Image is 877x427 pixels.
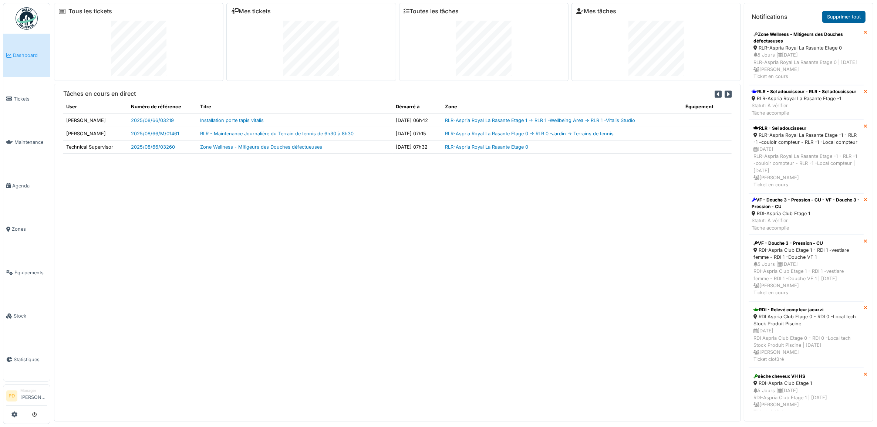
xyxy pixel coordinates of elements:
a: RLR - Sel adoucisseur - RLR - Sel adoucisseur RLR-Aspria Royal La Rasante Etage -1 Statut: À véri... [749,85,864,120]
td: [PERSON_NAME] [63,113,128,127]
div: [DATE] RDI Aspria Club Etage 0 - RDI 0 -Local tech Stock Produit Piscine | [DATE] [PERSON_NAME] T... [753,327,859,363]
a: VF - Douche 3 - Pression - CU - VF - Douche 3 - Pression - CU RDI-Aspria Club Etage 1 Statut: À v... [749,193,864,235]
span: Dashboard [13,52,47,59]
a: Toutes les tâches [404,8,459,15]
a: Zones [3,207,50,251]
th: Démarré à [393,100,442,113]
div: Statut: À vérifier Tâche accomplie [752,217,861,231]
a: Supprimer tout [822,11,866,23]
th: Zone [442,100,683,113]
a: RLR - Sel adoucisseur RLR-Aspria Royal La Rasante Etage -1 - RLR -1 -couloir compteur - RLR -1 -L... [749,120,864,194]
div: [DATE] RLR-Aspria Royal La Rasante Etage -1 - RLR -1 -couloir compteur - RLR -1 -Local compteur |... [753,146,859,188]
a: Agenda [3,164,50,208]
a: RLR-Aspria Royal La Rasante Etage 0 [445,144,528,150]
div: VF - Douche 3 - Pression - CU - VF - Douche 3 - Pression - CU [752,197,861,210]
a: Zone Wellness - Mitigeurs des Douches défectueuses RLR-Aspria Royal La Rasante Etage 0 5 Jours |[... [749,26,864,85]
a: RDI - Relevé compteur jacuzzi RDI Aspria Club Etage 0 - RDI 0 -Local tech Stock Produit Piscine [... [749,301,864,368]
div: RDI-Aspria Club Etage 1 [752,210,861,217]
a: Mes tickets [231,8,271,15]
span: Équipements [14,269,47,276]
img: Badge_color-CXgf-gQk.svg [16,7,38,30]
a: Statistiques [3,338,50,382]
a: RLR-Aspria Royal La Rasante Etage 0 -> RLR 0 -Jardin -> Terrains de tennis [445,131,614,136]
div: sèche cheveux VH HS [753,373,859,380]
a: sèche cheveux VH HS RDI-Aspria Club Etage 1 5 Jours |[DATE]RDI-Aspria Club Etage 1 | [DATE] [PERS... [749,368,864,420]
div: 5 Jours | [DATE] RDI-Aspria Club Etage 1 | [DATE] [PERSON_NAME] Ticket clotûré [753,387,859,416]
a: Équipements [3,251,50,295]
span: Tickets [14,95,47,102]
div: RDI-Aspria Club Etage 1 - RDI 1 -vestiare femme - RDI 1 -Douche VF 1 [753,247,859,261]
div: RLR-Aspria Royal La Rasante Etage -1 - RLR -1 -couloir compteur - RLR -1 -Local compteur [753,132,859,146]
a: Maintenance [3,121,50,164]
th: Titre [197,100,393,113]
a: Zone Wellness - Mitigeurs des Douches défectueuses [200,144,322,150]
li: PD [6,390,17,401]
td: Technical Supervisor [63,140,128,153]
a: 2025/08/66/M/01461 [131,131,179,136]
div: 5 Jours | [DATE] RDI-Aspria Club Etage 1 - RDI 1 -vestiare femme - RDI 1 -Douche VF 1 | [DATE] [P... [753,261,859,296]
td: [DATE] 07h32 [393,140,442,153]
a: VF - Douche 3 - Pression - CU RDI-Aspria Club Etage 1 - RDI 1 -vestiare femme - RDI 1 -Douche VF ... [749,235,864,301]
a: RLR - Maintenance Journalière du Terrain de tennis de 6h30 à 8h30 [200,131,354,136]
div: RDI - Relevé compteur jacuzzi [753,306,859,313]
div: VF - Douche 3 - Pression - CU [753,240,859,247]
div: RLR-Aspria Royal La Rasante Etage 0 [753,44,859,51]
div: 5 Jours | [DATE] RLR-Aspria Royal La Rasante Etage 0 | [DATE] [PERSON_NAME] Ticket en cours [753,51,859,80]
span: Stock [14,312,47,319]
td: [PERSON_NAME] [63,127,128,140]
h6: Tâches en cours en direct [63,90,136,97]
span: Zones [12,226,47,233]
th: Numéro de référence [128,100,198,113]
span: Maintenance [14,139,47,146]
div: RDI-Aspria Club Etage 1 [753,380,859,387]
a: Mes tâches [576,8,616,15]
div: RLR - Sel adoucisseur [753,125,859,132]
a: 2025/08/66/03260 [131,144,175,150]
td: [DATE] 07h15 [393,127,442,140]
td: [DATE] 06h42 [393,113,442,127]
a: Tickets [3,77,50,121]
span: translation missing: fr.shared.user [66,104,77,109]
span: Agenda [12,182,47,189]
th: Équipement [682,100,732,113]
h6: Notifications [752,13,787,20]
a: RLR-Aspria Royal La Rasante Etage 1 -> RLR 1 -Wellbeing Area -> RLR 1 -Vitalis Studio [445,118,635,123]
div: Manager [20,388,47,393]
div: RLR - Sel adoucisseur - RLR - Sel adoucisseur [752,88,856,95]
a: Dashboard [3,34,50,77]
a: Installation porte tapis vitalis [200,118,264,123]
a: Stock [3,294,50,338]
div: Statut: À vérifier Tâche accomplie [752,102,856,116]
a: PD Manager[PERSON_NAME] [6,388,47,406]
a: 2025/08/66/03219 [131,118,174,123]
div: Zone Wellness - Mitigeurs des Douches défectueuses [753,31,859,44]
div: RDI Aspria Club Etage 0 - RDI 0 -Local tech Stock Produit Piscine [753,313,859,327]
span: Statistiques [14,356,47,363]
div: RLR-Aspria Royal La Rasante Etage -1 [752,95,856,102]
li: [PERSON_NAME] [20,388,47,404]
a: Tous les tickets [68,8,112,15]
